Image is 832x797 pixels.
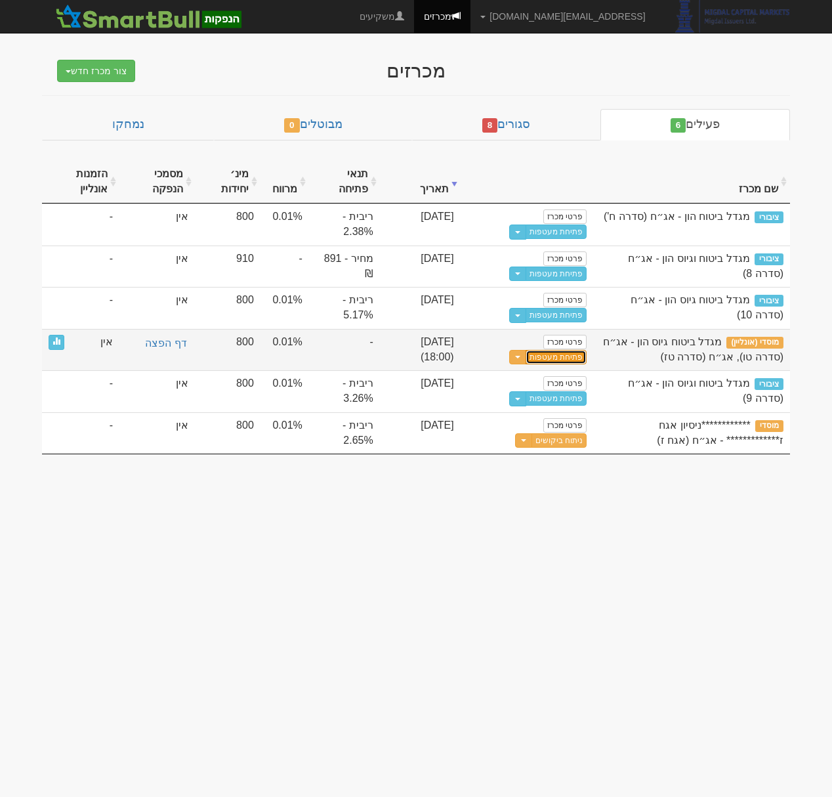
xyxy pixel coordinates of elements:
span: ציבורי [755,295,783,307]
td: ריבית - 2.38% [309,204,380,246]
span: מגדל ביטוח הון - אג״ח (סדרה ח') [604,211,750,222]
a: פרטי מכרז [543,209,587,224]
span: מוסדי [755,420,783,432]
a: דף הפצה [126,335,188,353]
a: פרטי מכרז [543,293,587,307]
td: ריבית - 2.65% [309,412,380,454]
td: 910 [195,246,260,288]
span: מגדל ביטוח וגיוס הון - אג״ח (סדרה 8) [628,253,783,279]
span: מגדל ביטוח וגיוס הון - אג״ח (סדרה 9) [628,377,783,404]
a: פתיחת מעטפות [526,225,587,239]
span: - [110,376,113,391]
a: פתיחת מעטפות [526,308,587,322]
span: אין [176,420,188,431]
span: מגדל ביטוח גיוס הון - אג״ח (סדרה טו), אג״ח (סדרה טז) [603,336,783,362]
th: מינ׳ יחידות : activate to sort column ascending [195,160,260,204]
span: ציבורי [755,211,783,223]
td: 800 [195,370,260,412]
td: מחיר - 891 ₪ [309,246,380,288]
th: מרווח : activate to sort column ascending [260,160,309,204]
a: פרטי מכרז [543,251,587,266]
a: פרטי מכרז [543,335,587,349]
td: [DATE] [380,204,461,246]
span: - [110,251,113,267]
td: 800 [195,412,260,454]
td: 0.01% [260,204,309,246]
td: 0.01% [260,412,309,454]
span: ציבורי [755,253,783,265]
td: 0.01% [260,329,309,371]
span: אין [176,294,188,305]
span: - [110,209,113,225]
div: מכרזים [160,60,672,81]
a: פתיחת מעטפות [526,267,587,281]
a: פרטי מכרז [543,418,587,433]
button: צור מכרז חדש [57,60,135,82]
span: 8 [482,118,498,133]
td: ריבית - 5.17% [309,287,380,329]
span: אין [176,253,188,264]
th: מסמכי הנפקה : activate to sort column ascending [119,160,195,204]
span: ציבורי [755,378,783,390]
span: אין [100,335,113,350]
th: תאריך : activate to sort column ascending [380,160,461,204]
span: 6 [671,118,686,133]
td: [DATE] [380,246,461,288]
td: ריבית - 3.26% [309,370,380,412]
a: נמחקו [42,109,214,140]
th: תנאי פתיחה : activate to sort column ascending [309,160,380,204]
span: - [110,418,113,433]
span: מגדל ביטוח גיוס הון - אג״ח (סדרה 10) [631,294,783,320]
a: פעילים [600,109,790,140]
td: [DATE] [380,287,461,329]
a: פרטי מכרז [543,376,587,391]
td: 800 [195,204,260,246]
span: אין [176,377,188,389]
td: [DATE] [380,370,461,412]
a: סגורים [412,109,600,140]
span: אין [176,211,188,222]
a: מבוטלים [214,109,412,140]
td: 0.01% [260,370,309,412]
td: 800 [195,329,260,371]
th: הזמנות אונליין : activate to sort column ascending [42,160,119,204]
a: פתיחת מעטפות [526,391,587,406]
span: - [110,293,113,308]
span: 0 [284,118,300,133]
td: 800 [195,287,260,329]
button: פתיחת מעטפות [526,350,587,365]
img: SmartBull Logo [52,3,245,30]
a: ניתוח ביקושים [531,433,587,448]
td: 0.01% [260,287,309,329]
span: מוסדי (אונליין) [726,337,783,349]
td: [DATE] [380,412,461,454]
td: - [260,246,309,288]
td: [DATE] (18:00) [380,329,461,371]
td: - [309,329,380,371]
th: שם מכרז : activate to sort column ascending [593,160,790,204]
